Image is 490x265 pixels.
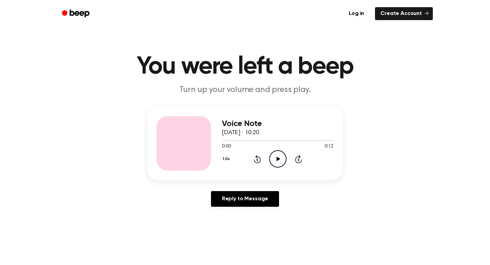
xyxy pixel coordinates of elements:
a: Beep [57,7,96,20]
p: Turn up your volume and press play. [114,84,376,96]
a: Log in [342,6,371,21]
span: 0:00 [222,143,231,150]
h1: You were left a beep [71,54,419,79]
span: [DATE] · 10:20 [222,130,259,136]
span: 0:12 [325,143,333,150]
h3: Voice Note [222,119,333,128]
button: 1.0x [222,153,232,165]
a: Reply to Message [211,191,279,207]
a: Create Account [375,7,433,20]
